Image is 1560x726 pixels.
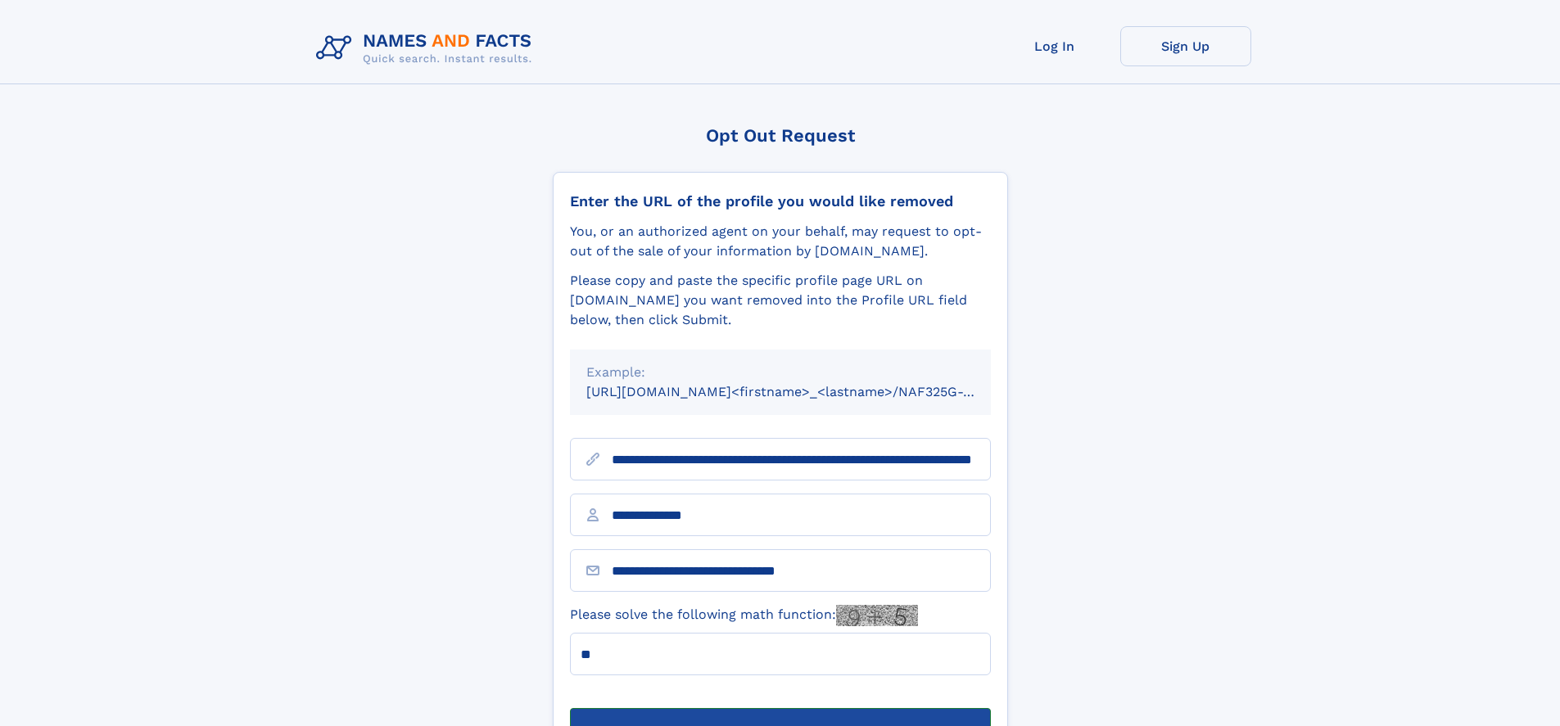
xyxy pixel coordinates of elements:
[1120,26,1251,66] a: Sign Up
[570,222,991,261] div: You, or an authorized agent on your behalf, may request to opt-out of the sale of your informatio...
[553,125,1008,146] div: Opt Out Request
[989,26,1120,66] a: Log In
[570,271,991,330] div: Please copy and paste the specific profile page URL on [DOMAIN_NAME] you want removed into the Pr...
[586,384,1022,399] small: [URL][DOMAIN_NAME]<firstname>_<lastname>/NAF325G-xxxxxxxx
[570,192,991,210] div: Enter the URL of the profile you would like removed
[586,363,974,382] div: Example:
[310,26,545,70] img: Logo Names and Facts
[570,605,918,626] label: Please solve the following math function:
